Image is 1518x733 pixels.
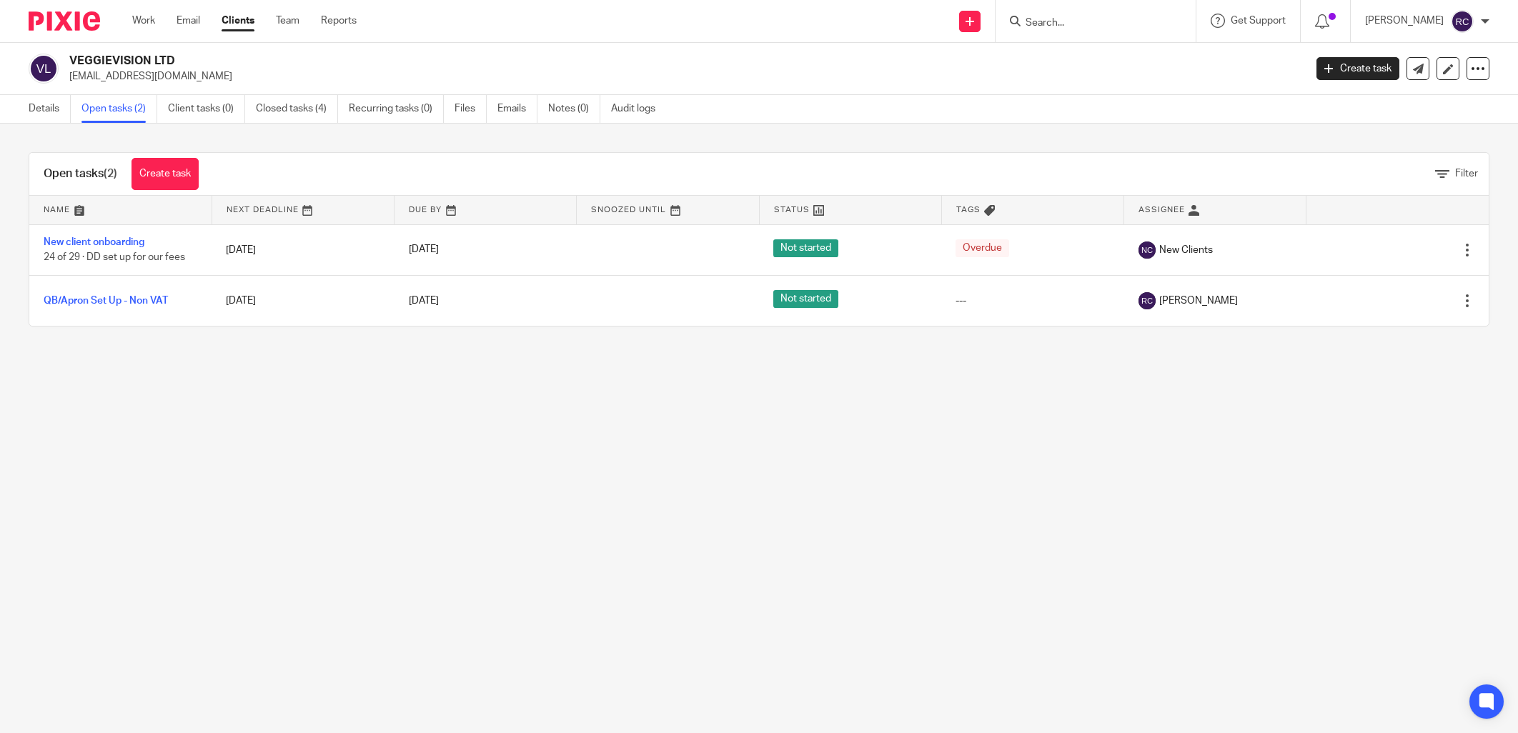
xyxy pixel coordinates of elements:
[44,252,185,262] span: 24 of 29 · DD set up for our fees
[1159,294,1238,308] span: [PERSON_NAME]
[1159,243,1213,257] span: New Clients
[409,296,439,306] span: [DATE]
[212,224,394,275] td: [DATE]
[774,206,810,214] span: Status
[44,296,168,306] a: QB/Apron Set Up - Non VAT
[29,54,59,84] img: svg%3E
[1138,292,1156,309] img: svg%3E
[591,206,666,214] span: Snoozed Until
[956,239,1009,257] span: Overdue
[276,14,299,28] a: Team
[611,95,666,123] a: Audit logs
[1455,169,1478,179] span: Filter
[132,158,199,190] a: Create task
[29,11,100,31] img: Pixie
[168,95,245,123] a: Client tasks (0)
[497,95,537,123] a: Emails
[548,95,600,123] a: Notes (0)
[1365,14,1444,28] p: [PERSON_NAME]
[1316,57,1399,80] a: Create task
[956,206,981,214] span: Tags
[212,275,394,326] td: [DATE]
[222,14,254,28] a: Clients
[69,54,1050,69] h2: VEGGIEVISION LTD
[256,95,338,123] a: Closed tasks (4)
[1138,241,1156,259] img: svg%3E
[81,95,157,123] a: Open tasks (2)
[69,69,1295,84] p: [EMAIL_ADDRESS][DOMAIN_NAME]
[321,14,357,28] a: Reports
[773,290,838,308] span: Not started
[455,95,487,123] a: Files
[773,239,838,257] span: Not started
[104,168,117,179] span: (2)
[1231,16,1286,26] span: Get Support
[132,14,155,28] a: Work
[956,294,1109,308] div: ---
[44,166,117,181] h1: Open tasks
[44,237,144,247] a: New client onboarding
[1024,17,1153,30] input: Search
[409,245,439,255] span: [DATE]
[349,95,444,123] a: Recurring tasks (0)
[177,14,200,28] a: Email
[1451,10,1474,33] img: svg%3E
[29,95,71,123] a: Details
